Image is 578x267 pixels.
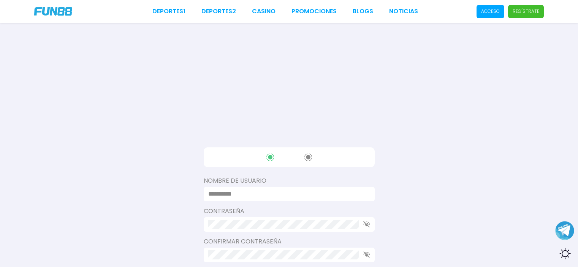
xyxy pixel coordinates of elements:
[204,237,375,246] label: Confirmar contraseña
[252,7,276,16] a: CASINO
[389,7,418,16] a: NOTICIAS
[152,7,185,16] a: Deportes1
[481,8,500,15] p: Acceso
[555,221,574,240] button: Join telegram channel
[34,7,72,16] img: Company Logo
[201,7,236,16] a: Deportes2
[291,7,337,16] a: Promociones
[204,207,375,216] label: Contraseña
[513,8,539,15] p: Regístrate
[204,176,375,185] label: Nombre de usuario
[555,244,574,263] div: Switch theme
[353,7,373,16] a: BLOGS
